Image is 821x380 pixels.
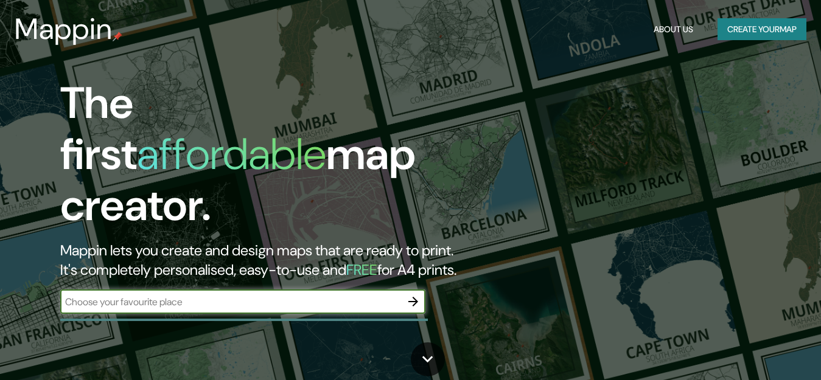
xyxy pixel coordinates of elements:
[137,126,326,182] h1: affordable
[346,260,377,279] h5: FREE
[15,12,113,46] h3: Mappin
[113,32,122,41] img: mappin-pin
[649,18,698,41] button: About Us
[60,241,471,280] h2: Mappin lets you create and design maps that are ready to print. It's completely personalised, eas...
[718,18,806,41] button: Create yourmap
[60,295,401,309] input: Choose your favourite place
[60,78,471,241] h1: The first map creator.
